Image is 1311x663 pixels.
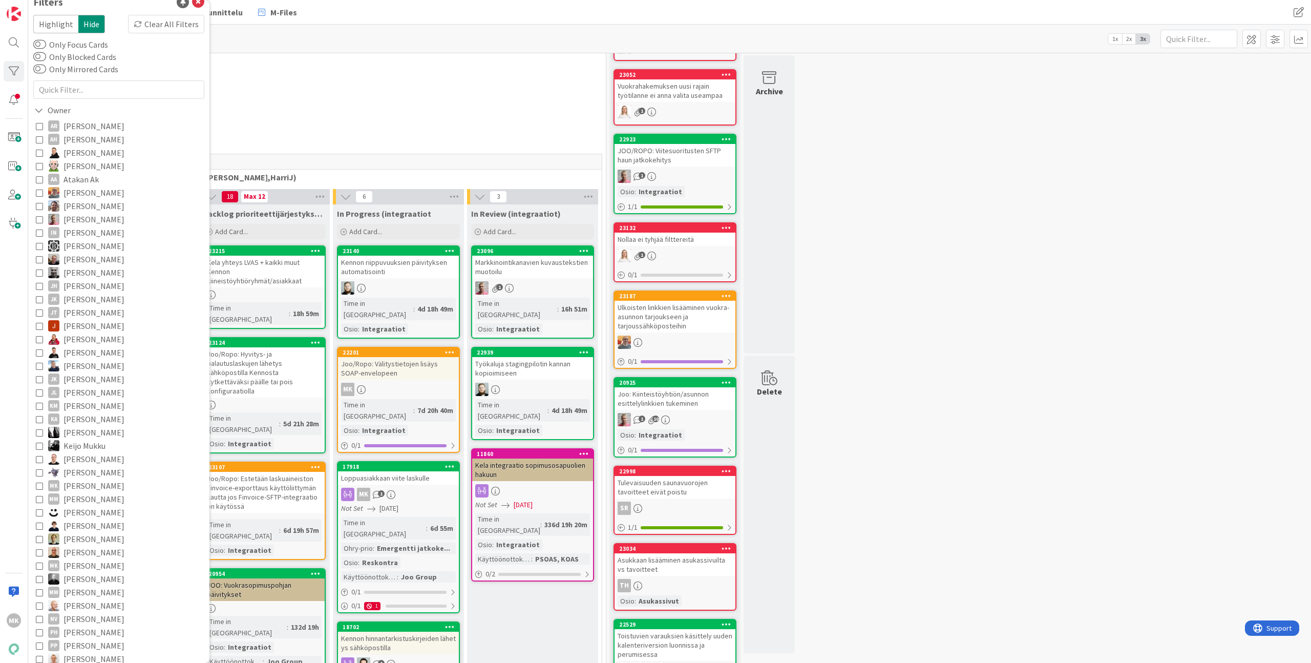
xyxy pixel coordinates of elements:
[338,246,459,256] div: 23140
[533,553,581,565] div: PSOAS, KOAS
[36,146,202,159] button: AN [PERSON_NAME]
[492,425,494,436] span: :
[472,357,593,380] div: Työkaluja stagingpilotin kannan kopioimiseen
[36,333,202,346] button: JS [PERSON_NAME]
[64,492,124,506] span: [PERSON_NAME]
[614,543,736,611] a: 23034Asukkaan lisääminen asukassivuilta vs tavoitteetTHOsio:Asukassivut
[64,346,124,359] span: [PERSON_NAME]
[208,339,325,346] div: 23124
[7,7,21,21] img: Visit kanbanzone.com
[337,245,460,339] a: 23140Kennon riippuvuuksien päivityksen automatisointiSHTime in [GEOGRAPHIC_DATA]:4d 18h 49mOsio:I...
[48,147,59,158] img: AN
[475,323,492,335] div: Osio
[492,539,494,550] span: :
[48,453,59,465] img: LL
[64,213,124,226] span: [PERSON_NAME]
[615,292,735,301] div: 23187
[36,239,202,253] button: IH [PERSON_NAME]
[36,213,202,226] button: HJ [PERSON_NAME]
[48,374,59,385] div: JK
[64,439,105,452] span: Keijo Mukku
[48,214,59,225] img: HJ
[341,298,413,320] div: Time in [GEOGRAPHIC_DATA]
[48,254,59,265] img: JH
[349,227,382,236] span: Add Card...
[341,383,354,396] div: MK
[64,159,124,173] span: [PERSON_NAME]
[64,386,124,399] span: [PERSON_NAME]
[281,525,322,536] div: 6d 19h 57m
[619,71,735,78] div: 23052
[338,471,459,485] div: Loppuasiakkaan viite laskulle
[360,323,408,335] div: Integraatiot
[618,105,631,118] img: SL
[207,438,224,449] div: Osio
[207,302,289,325] div: Time in [GEOGRAPHIC_DATA]
[64,226,124,239] span: [PERSON_NAME]
[628,445,638,455] span: 0 / 1
[472,459,593,481] div: Kela integraatio sopimusosapuolien hakuun
[64,333,124,346] span: [PERSON_NAME]
[36,466,202,479] button: LM [PERSON_NAME]
[36,399,202,412] button: KM [PERSON_NAME]
[33,38,108,51] label: Only Focus Cards
[36,186,202,199] button: BN [PERSON_NAME]
[48,280,59,292] div: JH
[36,319,202,333] button: JM [PERSON_NAME]
[615,467,735,476] div: 22998
[615,336,735,349] div: BN
[48,227,59,238] div: IN
[48,400,59,411] div: KM
[48,427,59,438] img: KV
[615,301,735,333] div: Ulkoisten linkkien lisääminen vuokra-asunnon tarjoukseen ja tarjoussähköposteihin
[338,281,459,295] div: SH
[615,292,735,333] div: 23187Ulkoisten linkkien lisääminen vuokra-asunnon tarjoukseen ja tarjoussähköposteihin
[48,187,59,198] img: BN
[615,105,735,118] div: SL
[471,347,594,440] a: 22939Työkaluja stagingpilotin kannan kopioimiseenSHTime in [GEOGRAPHIC_DATA]:4d 18h 49mOsio:Integ...
[494,323,542,335] div: Integraatiot
[180,3,249,22] a: Suunnittelu
[36,412,202,426] button: KA [PERSON_NAME]
[475,553,531,565] div: Käyttöönottokriittisyys
[64,399,124,412] span: [PERSON_NAME]
[64,293,124,306] span: [PERSON_NAME]
[48,533,59,545] img: ML
[36,506,202,519] button: MH [PERSON_NAME]
[373,543,374,554] span: :
[64,239,124,253] span: [PERSON_NAME]
[341,517,426,540] div: Time in [GEOGRAPHIC_DATA]
[615,378,735,410] div: 20925Joo: Kiinteistöyhtiön/asunnon esittelylinkkien tukeminen
[338,439,459,452] div: 0/1
[64,119,124,133] span: [PERSON_NAME]
[415,303,456,315] div: 4d 18h 49m
[224,438,225,449] span: :
[36,306,202,319] button: JT [PERSON_NAME]
[549,405,590,416] div: 4d 18h 49m
[628,201,638,212] span: 1 / 1
[531,553,533,565] span: :
[426,523,428,534] span: :
[33,80,204,99] input: Quick Filter...
[204,472,325,513] div: Joo/Ropo: Estetään laskuaineiston Finvoice-exporttaus käyttöliittymän kautta jos Finvoice-SFTP-in...
[615,144,735,167] div: JOO/ROPO: Viitesuoritusten SFTP haun jatkokehitys
[338,256,459,278] div: Kennon riippuvuuksien päivityksen automatisointi
[224,545,225,556] span: :
[542,519,590,530] div: 336d 19h 20m
[615,70,735,79] div: 23052
[48,200,59,212] img: ET
[618,502,631,515] div: SR
[64,479,124,492] span: [PERSON_NAME]
[199,6,243,18] span: Suunnittelu
[64,532,124,546] span: [PERSON_NAME]
[357,488,370,501] div: MK
[36,372,202,386] button: JK [PERSON_NAME]
[48,507,59,518] img: MH
[475,425,492,436] div: Osio
[341,543,373,554] div: Ohry-prio
[338,383,459,396] div: MK
[36,266,202,279] button: JH [PERSON_NAME]
[618,413,631,426] img: HJ
[635,186,636,197] span: :
[547,405,549,416] span: :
